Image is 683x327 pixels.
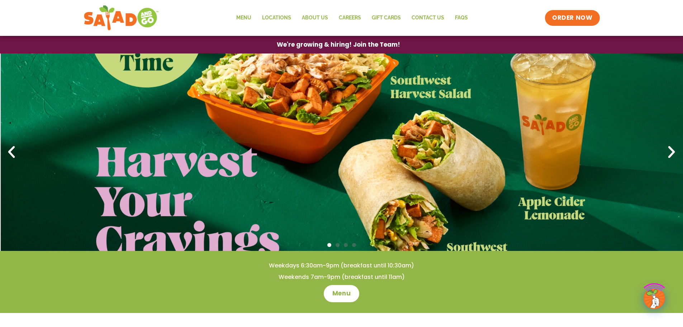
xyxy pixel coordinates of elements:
[450,10,473,26] a: FAQs
[14,273,669,281] h4: Weekends 7am-9pm (breakfast until 11am)
[277,42,400,48] span: We're growing & hiring! Join the Team!
[336,243,340,247] span: Go to slide 2
[266,36,411,53] a: We're growing & hiring! Join the Team!
[84,4,159,32] img: new-SAG-logo-768×292
[366,10,406,26] a: GIFT CARDS
[4,144,19,160] div: Previous slide
[257,10,297,26] a: Locations
[352,243,356,247] span: Go to slide 4
[344,243,348,247] span: Go to slide 3
[231,10,257,26] a: Menu
[324,285,359,302] a: Menu
[231,10,473,26] nav: Menu
[552,14,592,22] span: ORDER NOW
[332,289,351,298] span: Menu
[406,10,450,26] a: Contact Us
[14,262,669,270] h4: Weekdays 6:30am-9pm (breakfast until 10:30am)
[664,144,679,160] div: Next slide
[333,10,366,26] a: Careers
[297,10,333,26] a: About Us
[545,10,599,26] a: ORDER NOW
[327,243,331,247] span: Go to slide 1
